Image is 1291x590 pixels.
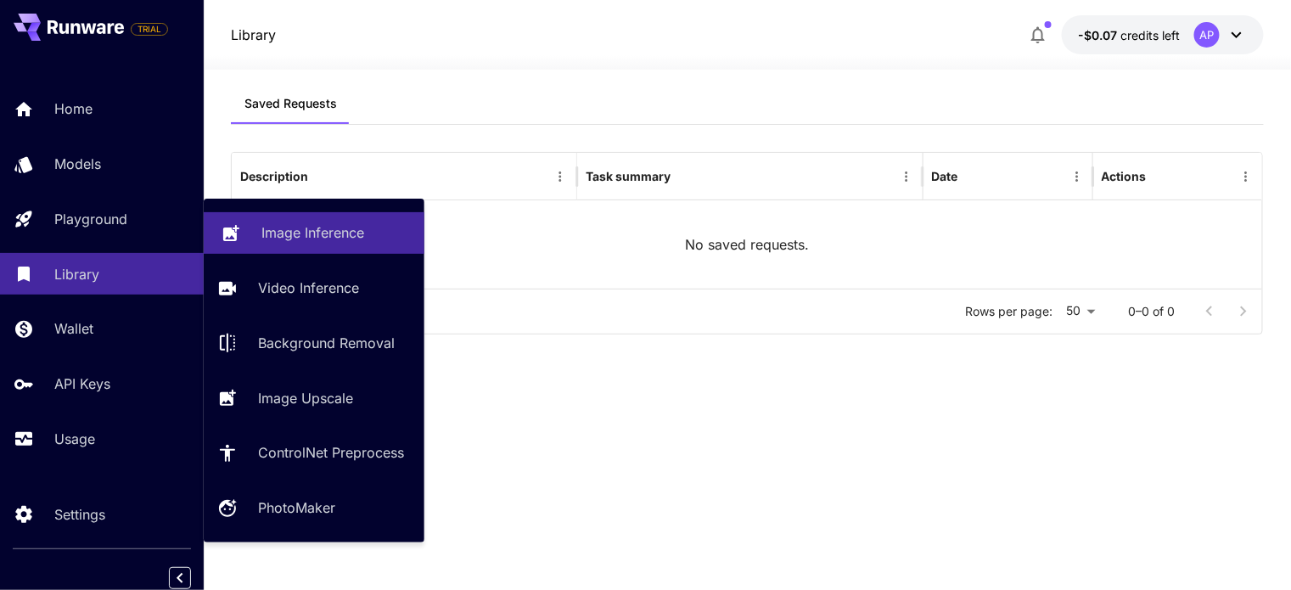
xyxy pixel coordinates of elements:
[240,169,308,183] div: Description
[966,303,1053,320] p: Rows per page:
[258,333,395,353] p: Background Removal
[244,96,337,111] span: Saved Requests
[895,165,918,188] button: Menu
[932,169,958,183] div: Date
[54,504,105,525] p: Settings
[1079,28,1121,42] span: -$0.07
[1060,299,1102,323] div: 50
[231,25,276,45] nav: breadcrumb
[231,25,276,45] p: Library
[204,267,424,309] a: Video Inference
[132,23,167,36] span: TRIAL
[258,278,359,298] p: Video Inference
[204,487,424,529] a: PhotoMaker
[54,374,110,394] p: API Keys
[586,169,671,183] div: Task summary
[54,429,95,449] p: Usage
[54,318,93,339] p: Wallet
[1194,22,1220,48] div: AP
[548,165,572,188] button: Menu
[54,154,101,174] p: Models
[204,323,424,364] a: Background Removal
[1129,303,1176,320] p: 0–0 of 0
[1062,15,1264,54] button: -$0.07
[261,222,364,243] p: Image Inference
[131,19,168,39] span: Add your payment card to enable full platform functionality.
[258,388,353,408] p: Image Upscale
[1102,169,1147,183] div: Actions
[1234,165,1258,188] button: Menu
[310,165,334,188] button: Sort
[54,264,99,284] p: Library
[1065,165,1089,188] button: Menu
[54,98,93,119] p: Home
[204,377,424,419] a: Image Upscale
[1079,26,1181,44] div: -$0.07
[204,212,424,254] a: Image Inference
[258,497,335,518] p: PhotoMaker
[1121,28,1181,42] span: credits left
[960,165,984,188] button: Sort
[258,442,404,463] p: ControlNet Preprocess
[204,432,424,474] a: ControlNet Preprocess
[672,165,696,188] button: Sort
[169,567,191,589] button: Collapse sidebar
[685,234,809,255] p: No saved requests.
[54,209,127,229] p: Playground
